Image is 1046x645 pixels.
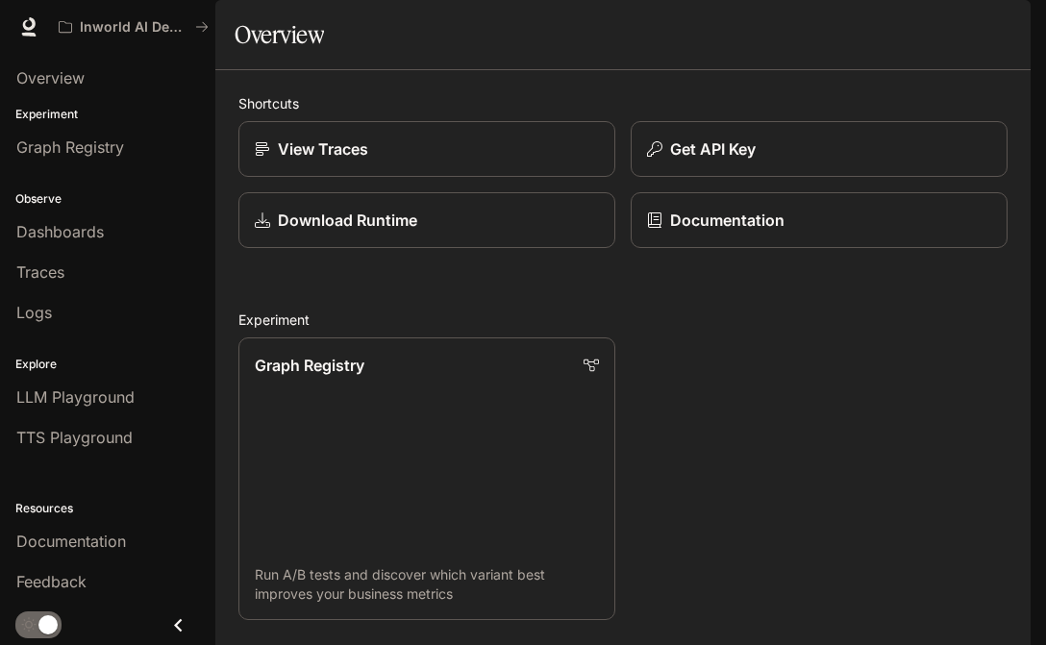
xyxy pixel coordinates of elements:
[278,209,417,232] p: Download Runtime
[631,121,1008,177] button: Get API Key
[255,354,364,377] p: Graph Registry
[235,15,324,54] h1: Overview
[670,209,784,232] p: Documentation
[631,192,1008,248] a: Documentation
[670,137,756,161] p: Get API Key
[80,19,187,36] p: Inworld AI Demos
[255,565,599,604] p: Run A/B tests and discover which variant best improves your business metrics
[238,337,615,620] a: Graph RegistryRun A/B tests and discover which variant best improves your business metrics
[278,137,368,161] p: View Traces
[238,121,615,177] a: View Traces
[238,192,615,248] a: Download Runtime
[238,310,1008,330] h2: Experiment
[50,8,217,46] button: All workspaces
[238,93,1008,113] h2: Shortcuts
